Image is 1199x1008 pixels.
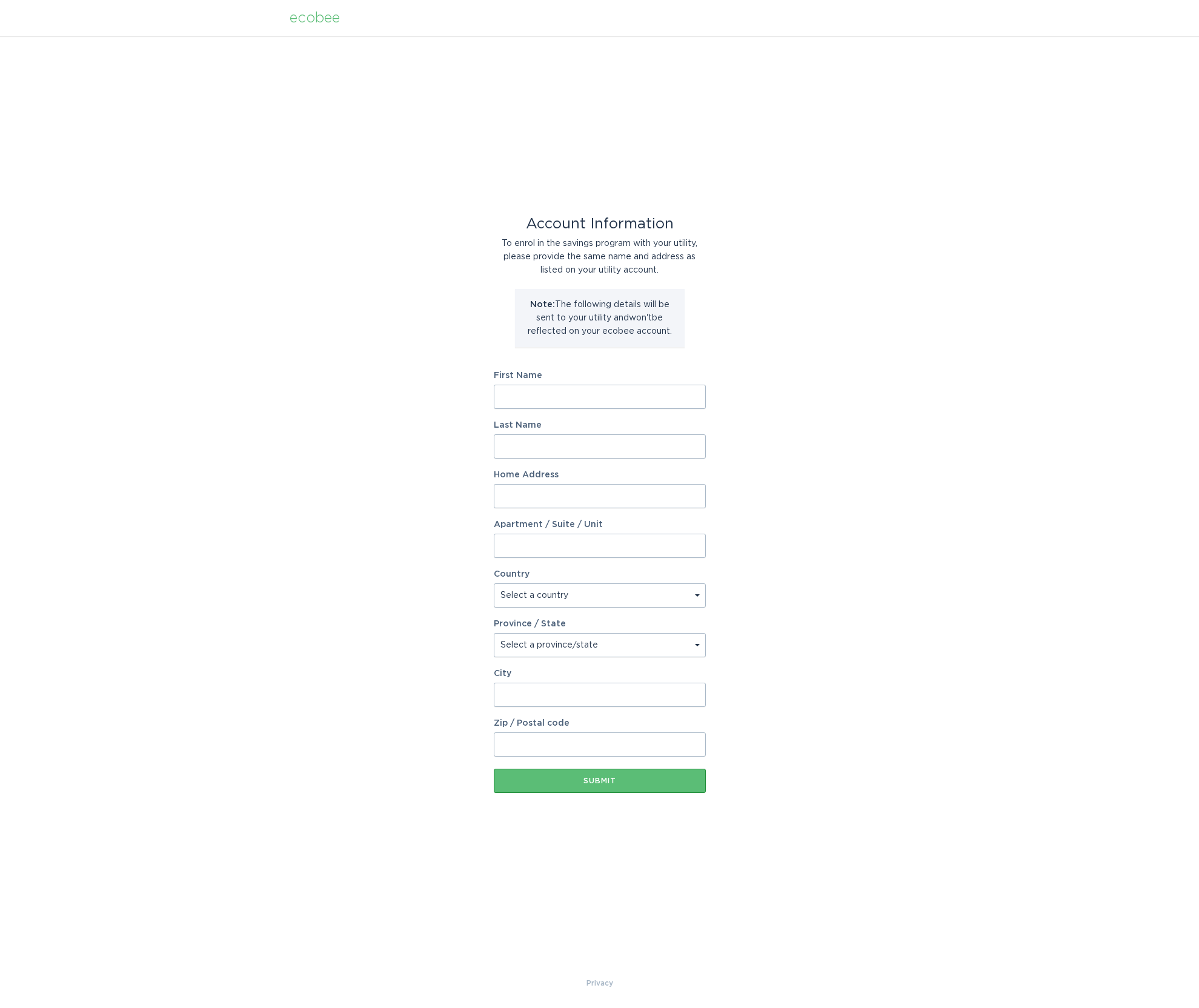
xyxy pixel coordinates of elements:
[494,719,706,728] label: Zip / Postal code
[290,12,340,25] div: ecobee
[494,520,706,529] label: Apartment / Suite / Unit
[494,471,706,479] label: Home Address
[494,371,706,380] label: First Name
[494,217,706,231] div: Account Information
[524,298,676,338] p: The following details will be sent to your utility and won't be reflected on your ecobee account.
[530,300,555,309] strong: Note:
[494,669,706,678] label: City
[494,237,706,277] div: To enrol in the savings program with your utility, please provide the same name and address as li...
[494,620,566,628] label: Province / State
[494,769,706,793] button: Submit
[586,976,613,990] a: Privacy Policy & Terms of Use
[494,421,706,429] label: Last Name
[500,777,700,784] div: Submit
[494,570,530,579] label: Country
